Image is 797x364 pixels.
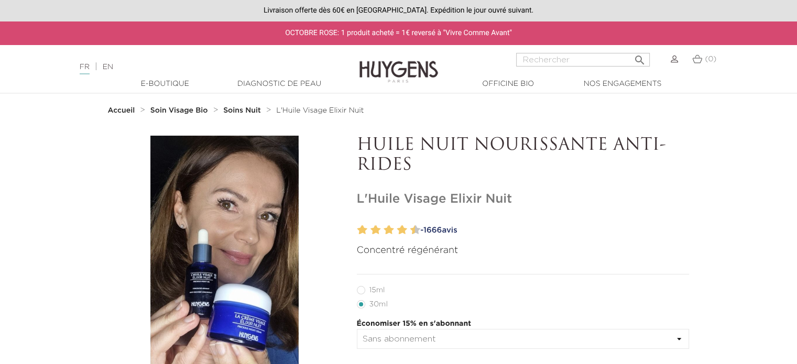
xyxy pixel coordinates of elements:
[399,223,407,238] label: 8
[359,223,367,238] label: 2
[408,223,412,238] label: 9
[227,79,332,90] a: Diagnostic de peau
[423,226,442,234] span: 1666
[74,61,324,73] div: |
[368,223,372,238] label: 3
[357,286,398,294] label: 15ml
[357,136,690,176] p: HUILE NUIT NOURISSANTE ANTI-RIDES
[570,79,675,90] a: Nos engagements
[357,318,690,329] p: Économiser 15% en s'abonnant
[456,79,561,90] a: Officine Bio
[395,223,398,238] label: 7
[223,106,263,115] a: Soins Nuit
[357,192,690,207] h1: L'Huile Visage Elixir Nuit
[417,223,690,238] a: -1666avis
[150,107,208,114] strong: Soin Visage Bio
[630,50,649,64] button: 
[705,56,716,63] span: (0)
[276,107,364,114] span: L'Huile Visage Elixir Nuit
[113,79,217,90] a: E-Boutique
[386,223,394,238] label: 6
[108,106,137,115] a: Accueil
[80,63,90,74] a: FR
[412,223,420,238] label: 10
[103,63,113,71] a: EN
[223,107,261,114] strong: Soins Nuit
[357,300,400,308] label: 30ml
[373,223,380,238] label: 4
[516,53,650,67] input: Rechercher
[355,223,359,238] label: 1
[150,106,211,115] a: Soin Visage Bio
[633,51,646,63] i: 
[381,223,385,238] label: 5
[359,44,438,84] img: Huygens
[108,107,135,114] strong: Accueil
[357,244,690,258] p: Concentré régénérant
[276,106,364,115] a: L'Huile Visage Elixir Nuit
